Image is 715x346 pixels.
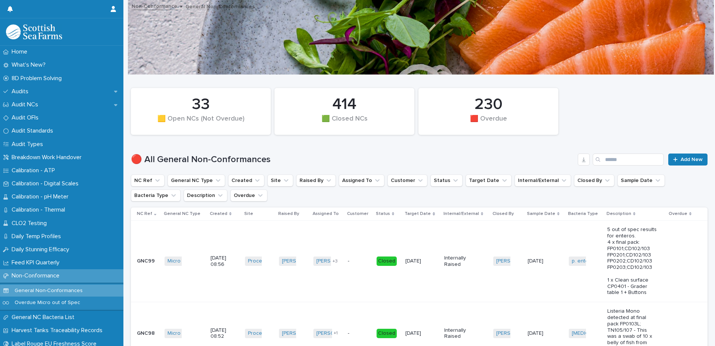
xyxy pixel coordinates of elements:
a: [PERSON_NAME] [316,330,357,337]
button: Status [430,174,463,186]
p: [DATE] [405,258,430,264]
button: Bacteria Type [131,189,181,201]
p: [DATE] 08:52 [211,327,236,340]
a: [PERSON_NAME] [282,258,323,264]
span: + 1 [334,331,338,336]
button: Closed By [574,174,614,186]
button: Customer [387,174,427,186]
span: Add New [681,157,703,162]
p: - [348,258,371,264]
p: GNC98 [137,329,156,337]
p: Customer [347,210,368,218]
a: Micro Out of Spec [168,258,211,264]
p: Calibration - Thermal [9,206,71,213]
p: Daily Stunning Efficacy [9,246,75,253]
span: + 3 [332,259,338,264]
button: NC Ref [131,174,165,186]
div: Closed [377,257,397,266]
div: Closed [377,329,397,338]
p: Calibration - pH Meter [9,193,74,200]
a: Processing/Lerwick Factory (Gremista) [248,330,339,337]
div: 🟥 Overdue [431,115,546,131]
p: NC Ref [137,210,152,218]
p: Overdue [669,210,687,218]
h1: 🔴 All General Non-Conformances [131,154,575,165]
p: Daily Temp Profiles [9,233,67,240]
p: Closed By [492,210,514,218]
p: [DATE] [528,330,553,337]
p: What's New? [9,61,52,69]
p: Site [244,210,253,218]
p: Target Date [405,210,431,218]
div: 230 [431,95,546,114]
p: Sample Date [527,210,555,218]
p: Harvest Tanks Traceability Records [9,327,108,334]
a: Add New [668,154,708,166]
p: [DATE] 08:56 [211,255,236,268]
p: Audits [9,88,34,95]
p: Internally Raised [444,255,469,268]
button: Raised By [296,174,336,186]
p: - [348,330,371,337]
p: 5 out of spec results for enteros. 4 x final pack: FP0101;CD102/103 FP0201;CD102/103 FP0202;CD102... [607,227,657,296]
p: CLO2 Testing [9,220,53,227]
button: Created [228,174,264,186]
button: Internal/External [515,174,571,186]
p: Audit OFIs [9,114,45,121]
button: Sample Date [617,174,665,186]
a: Processing/Lerwick Factory (Gremista) [248,258,339,264]
p: Audit NCs [9,101,44,108]
p: Calibration - Digital Scales [9,180,85,187]
p: [DATE] [528,258,553,264]
p: Assigned To [313,210,339,218]
p: Raised By [278,210,299,218]
tr: GNC99GNC99 Micro Out of Spec [DATE] 08:56Processing/Lerwick Factory (Gremista) [PERSON_NAME] [PER... [131,221,708,302]
button: Site [267,174,293,186]
a: Micro Out of Spec [168,330,211,337]
p: Home [9,48,33,55]
p: General Non-Conformances [9,288,89,294]
p: Non-Conformance [9,272,65,279]
a: [MEDICAL_DATA] [572,330,612,337]
div: 🟩 Closed NCs [287,115,402,131]
p: Calibration - ATP [9,167,61,174]
img: mMrefqRFQpe26GRNOUkG [6,24,62,39]
a: p. enterobacteriaceae [572,258,626,264]
a: [PERSON_NAME] [316,258,357,264]
a: [PERSON_NAME] [282,330,323,337]
button: Description [184,189,227,201]
p: Overdue Micro out of Spec [9,300,86,306]
input: Search [593,154,664,166]
p: [DATE] [405,330,430,337]
p: Status [376,210,390,218]
button: Overdue [230,189,267,201]
p: Internally Raised [444,327,469,340]
p: Audit Types [9,141,49,148]
p: Audit Standards [9,127,59,134]
a: [PERSON_NAME] [496,258,537,264]
p: 8D Problem Solving [9,75,68,82]
p: Internal/External [444,210,479,218]
p: Description [607,210,631,218]
p: General Non-Conformances [185,2,255,10]
p: Created [210,210,227,218]
button: General NC Type [168,174,225,186]
p: Bacteria Type [568,210,598,218]
p: General NC Bacteria List [9,314,80,321]
a: Non-Conformance [132,1,177,10]
button: Assigned To [339,174,384,186]
button: Target Date [466,174,512,186]
p: Breakdown Work Handover [9,154,88,161]
p: General NC Type [164,210,200,218]
div: 33 [144,95,258,114]
a: [PERSON_NAME] [496,330,537,337]
p: GNC99 [137,257,156,264]
p: Feed KPI Quarterly [9,259,65,266]
div: 🟨 Open NCs (Not Overdue) [144,115,258,131]
div: 414 [287,95,402,114]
